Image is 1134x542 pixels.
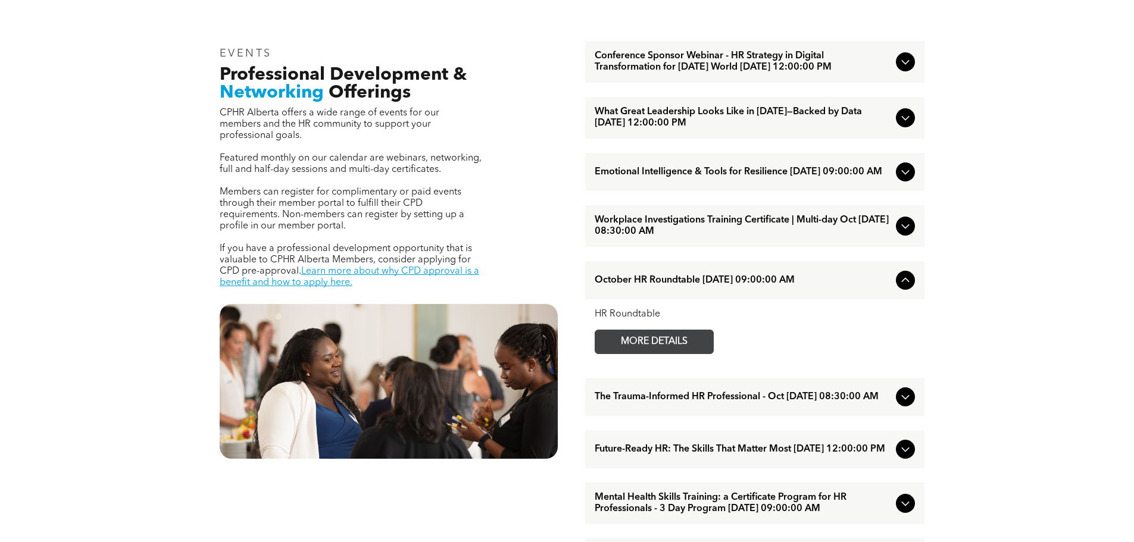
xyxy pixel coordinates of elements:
[595,309,915,320] div: HR Roundtable
[220,66,467,84] span: Professional Development &
[220,48,273,59] span: EVENTS
[595,215,891,237] span: Workplace Investigations Training Certificate | Multi-day Oct [DATE] 08:30:00 AM
[329,84,411,102] span: Offerings
[607,330,701,353] span: MORE DETAILS
[595,391,891,403] span: The Trauma-Informed HR Professional - Oct [DATE] 08:30:00 AM
[595,330,714,354] a: MORE DETAILS
[595,106,891,129] span: What Great Leadership Looks Like in [DATE]—Backed by Data [DATE] 12:00:00 PM
[220,84,324,102] span: Networking
[595,167,891,178] span: Emotional Intelligence & Tools for Resilience [DATE] 09:00:00 AM
[220,267,479,287] a: Learn more about why CPD approval is a benefit and how to apply here.
[595,492,891,515] span: Mental Health Skills Training: a Certificate Program for HR Professionals - 3 Day Program [DATE] ...
[595,275,891,286] span: October HR Roundtable [DATE] 09:00:00 AM
[220,108,439,140] span: CPHR Alberta offers a wide range of events for our members and the HR community to support your p...
[220,153,482,174] span: Featured monthly on our calendar are webinars, networking, full and half-day sessions and multi-d...
[595,51,891,73] span: Conference Sponsor Webinar - HR Strategy in Digital Transformation for [DATE] World [DATE] 12:00:...
[595,444,891,455] span: Future-Ready HR: The Skills That Matter Most [DATE] 12:00:00 PM
[220,187,464,231] span: Members can register for complimentary or paid events through their member portal to fulfill thei...
[220,244,472,276] span: If you have a professional development opportunity that is valuable to CPHR Alberta Members, cons...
